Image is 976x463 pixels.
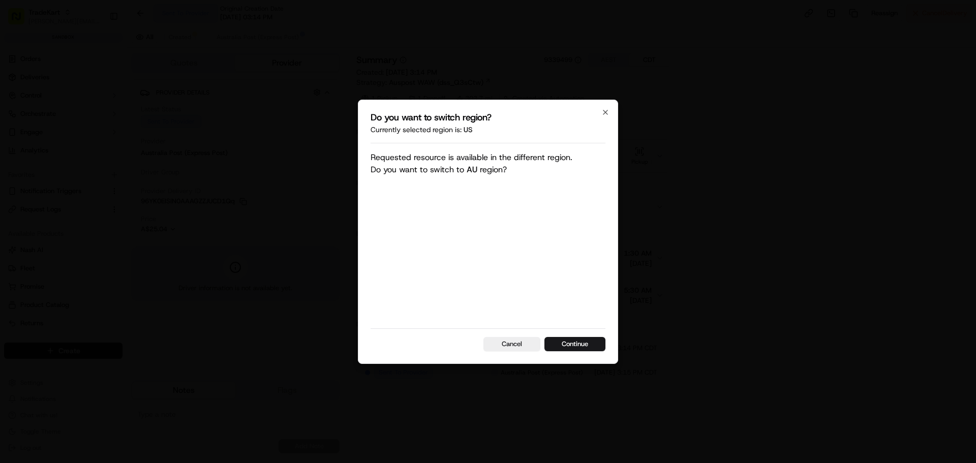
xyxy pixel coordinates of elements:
span: us [464,125,473,134]
span: AU [467,164,477,175]
p: Requested resource is available in the different region. Do you want to switch to region? [371,151,572,320]
p: Currently selected region is: [371,125,605,135]
h2: Do you want to switch region? [371,112,605,122]
button: Continue [544,337,605,351]
button: Cancel [483,337,540,351]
